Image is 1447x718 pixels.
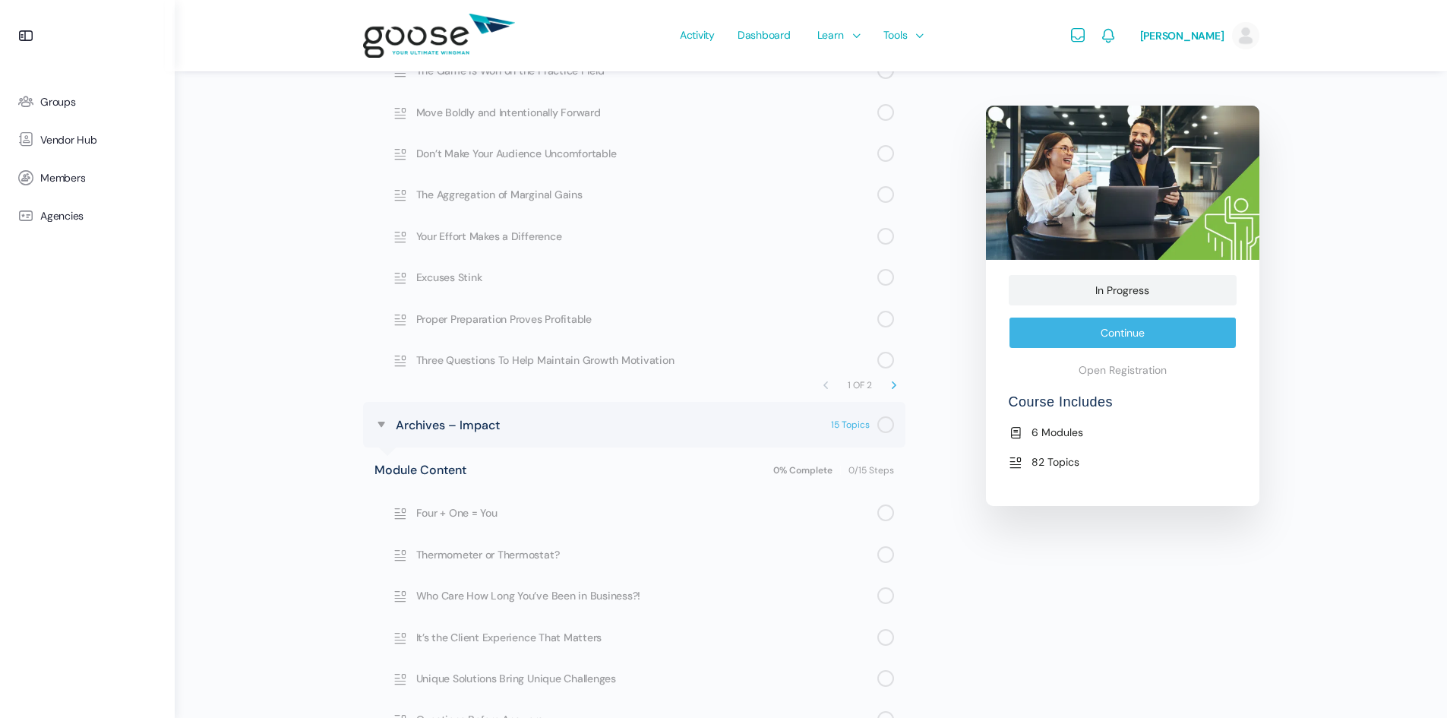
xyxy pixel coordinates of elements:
a: Agencies [8,197,167,235]
a: Not started Archives – Impact 15 Topics [388,414,894,435]
span: Open Registration [1079,363,1167,378]
span: Four + One = You [416,504,877,521]
a: Not completed Your Effort Makes a Difference [363,216,905,257]
div: Not started [877,416,894,433]
div: Not completed [877,670,894,687]
a: Not completed Three Questions To Help Maintain Growth Motivation [363,340,905,381]
span: Move Boldly and Intentionally Forward [416,104,877,121]
li: 82 Topics [1009,453,1237,471]
span: Members [40,172,85,185]
span: 1 of 2 [848,381,872,390]
a: Not completed Thermometer or Thermostat? [363,534,905,575]
div: Not completed [877,629,894,646]
a: Not completed Unique Solutions Bring Unique Challenges [363,658,905,699]
iframe: Chat Widget [1371,645,1447,718]
a: Not completed Don’t Make Your Audience Uncomfortable [363,133,905,174]
span: Groups [40,96,76,109]
div: Not completed [877,145,894,162]
span: The Aggregation of Marginal Gains [416,186,877,203]
span: [PERSON_NAME] [1140,29,1224,43]
div: Not completed [877,228,894,245]
div: Not completed [877,352,894,368]
li: 6 Modules [1009,423,1237,441]
a: Not completed Excuses Stink [363,257,905,298]
span: Vendor Hub [40,134,97,147]
div: Not completed [877,186,894,203]
a: Groups [8,83,167,121]
div: Not completed [877,504,894,521]
div: Not completed [877,587,894,604]
div: Not completed [877,104,894,121]
div: In Progress [1009,275,1237,305]
a: Vendor Hub [8,121,167,159]
span: Thermometer or Thermostat? [416,546,877,563]
a: Not completed Proper Preparation Proves Profitable [363,299,905,340]
div: Not completed [877,546,894,563]
span: Excuses Stink [416,269,877,286]
span: Your Effort Makes a Difference [416,228,877,245]
div: Not completed [877,269,894,286]
span: Module Content [374,460,466,480]
a: Members [8,159,167,197]
a: Next Page [890,381,898,390]
span: Who Care How Long You’ve Been in Business?! [416,587,877,604]
a: Not completed The Aggregation of Marginal Gains [363,174,905,215]
a: Continue [1009,317,1237,349]
span: Three Questions To Help Maintain Growth Motivation [416,352,877,368]
span: 15 Topics [831,419,870,431]
h4: Course Includes [1009,393,1237,423]
span: Proper Preparation Proves Profitable [416,311,877,327]
span: Archives – Impact [396,415,500,435]
span: Unique Solutions Bring Unique Challenges [416,670,877,687]
div: Not completed [877,311,894,327]
span: Don’t Make Your Audience Uncomfortable [416,145,877,162]
span: It’s the Client Experience That Matters [416,629,877,646]
span: Agencies [40,210,84,223]
a: Not completed Move Boldly and Intentionally Forward [363,92,905,133]
a: Not completed Four + One = You [363,492,905,533]
span: 0% Complete [773,466,841,475]
a: Not completed Who Care How Long You’ve Been in Business?! [363,575,905,616]
a: Not completed It’s the Client Experience That Matters [363,617,905,658]
span: 0/15 Steps [848,466,894,475]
